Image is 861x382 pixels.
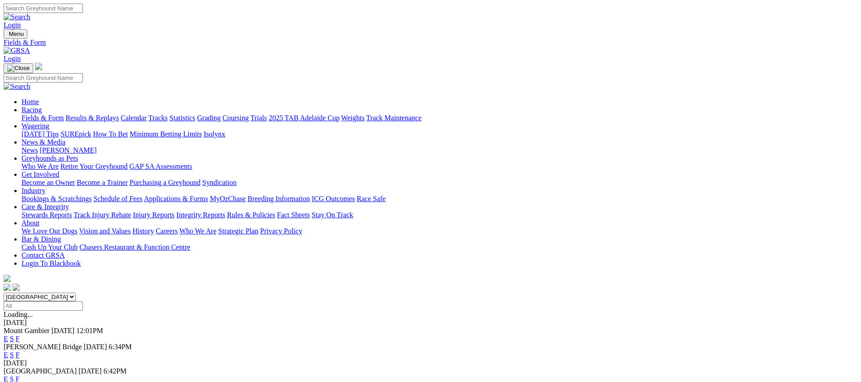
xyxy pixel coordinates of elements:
span: [DATE] [78,367,102,375]
a: S [10,351,14,359]
input: Search [4,4,83,13]
img: Close [7,65,30,72]
a: Who We Are [179,227,217,235]
a: Results & Replays [65,114,119,122]
a: E [4,351,8,359]
div: Racing [22,114,857,122]
a: Fields & Form [22,114,64,122]
a: Who We Are [22,162,59,170]
div: Wagering [22,130,857,138]
span: 6:42PM [104,367,127,375]
a: Cash Up Your Club [22,243,78,251]
a: GAP SA Assessments [130,162,192,170]
a: Bookings & Scratchings [22,195,91,202]
a: Syndication [202,179,236,186]
a: Track Maintenance [366,114,422,122]
div: About [22,227,857,235]
a: Home [22,98,39,105]
div: [DATE] [4,359,857,367]
a: Rules & Policies [227,211,275,219]
div: Greyhounds as Pets [22,162,857,171]
img: Search [4,13,30,21]
a: Login To Blackbook [22,259,81,267]
span: 12:01PM [76,327,103,334]
a: Minimum Betting Limits [130,130,202,138]
a: Chasers Restaurant & Function Centre [79,243,190,251]
a: Purchasing a Greyhound [130,179,200,186]
a: Strategic Plan [218,227,258,235]
a: SUREpick [61,130,91,138]
a: Fields & Form [4,39,857,47]
a: Vision and Values [79,227,130,235]
a: F [16,335,20,342]
img: GRSA [4,47,30,55]
a: Race Safe [357,195,385,202]
a: Injury Reports [133,211,174,219]
a: Coursing [222,114,249,122]
span: Loading... [4,311,33,318]
span: [PERSON_NAME] Bridge [4,343,82,351]
a: Privacy Policy [260,227,302,235]
img: twitter.svg [13,284,20,291]
input: Search [4,73,83,83]
a: ICG Outcomes [312,195,355,202]
span: Mount Gambier [4,327,50,334]
a: 2025 TAB Adelaide Cup [269,114,339,122]
a: Become a Trainer [77,179,128,186]
button: Toggle navigation [4,63,33,73]
a: How To Bet [93,130,128,138]
span: [DATE] [84,343,107,351]
span: Menu [9,31,24,37]
div: News & Media [22,146,857,154]
a: S [10,335,14,342]
a: Greyhounds as Pets [22,154,78,162]
span: 6:34PM [109,343,132,351]
a: About [22,219,39,227]
a: Login [4,55,21,62]
a: [PERSON_NAME] [39,146,96,154]
a: E [4,335,8,342]
a: Schedule of Fees [93,195,142,202]
a: Applications & Forms [144,195,208,202]
div: Get Involved [22,179,857,187]
a: [DATE] Tips [22,130,59,138]
a: News & Media [22,138,65,146]
img: facebook.svg [4,284,11,291]
a: MyOzChase [210,195,246,202]
a: Login [4,21,21,29]
a: Fact Sheets [277,211,310,219]
a: Statistics [170,114,196,122]
div: Care & Integrity [22,211,857,219]
button: Toggle navigation [4,29,27,39]
div: Bar & Dining [22,243,857,251]
a: Grading [197,114,221,122]
a: Care & Integrity [22,203,69,211]
a: Tracks [148,114,168,122]
a: Track Injury Rebate [74,211,131,219]
div: [DATE] [4,319,857,327]
a: F [16,351,20,359]
div: Industry [22,195,857,203]
a: Get Involved [22,171,59,178]
a: Breeding Information [248,195,310,202]
a: History [132,227,154,235]
a: Racing [22,106,42,114]
a: Become an Owner [22,179,75,186]
img: logo-grsa-white.png [35,63,42,70]
a: Integrity Reports [176,211,225,219]
span: [DATE] [52,327,75,334]
a: Stewards Reports [22,211,72,219]
a: Wagering [22,122,49,130]
a: We Love Our Dogs [22,227,77,235]
img: Search [4,83,30,91]
a: Isolynx [204,130,225,138]
a: Calendar [121,114,147,122]
a: Trials [250,114,267,122]
a: Contact GRSA [22,251,65,259]
a: Bar & Dining [22,235,61,243]
img: logo-grsa-white.png [4,275,11,282]
input: Select date [4,301,83,311]
a: Retire Your Greyhound [61,162,128,170]
a: News [22,146,38,154]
